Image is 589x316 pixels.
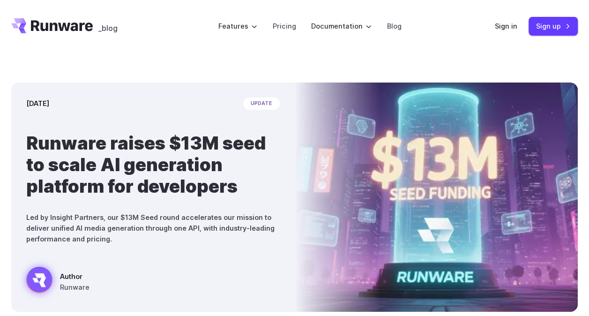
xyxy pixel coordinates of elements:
a: _blog [98,18,118,33]
time: [DATE] [26,98,49,109]
span: update [243,98,280,110]
a: Futuristic city scene with neon lights showing Runware announcement of $13M seed funding in large... [26,267,89,297]
a: Blog [387,21,401,31]
h1: Runware raises $13M seed to scale AI generation platform for developers [26,132,280,197]
span: _blog [98,24,118,32]
label: Features [218,21,257,31]
span: Runware [60,282,89,293]
img: Futuristic city scene with neon lights showing Runware announcement of $13M seed funding in large... [295,83,578,312]
a: Go to / [11,18,93,33]
label: Documentation [311,21,372,31]
a: Sign in [495,21,517,31]
a: Sign up [529,17,578,35]
span: Author [60,271,89,282]
a: Pricing [272,21,296,31]
p: Led by Insight Partners, our $13M Seed round accelerates our mission to deliver unified AI media ... [26,212,280,244]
